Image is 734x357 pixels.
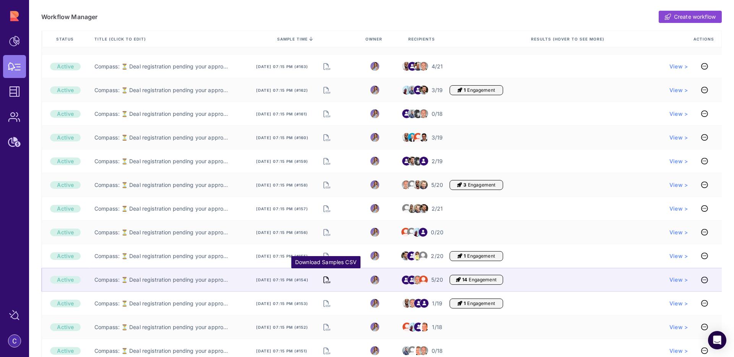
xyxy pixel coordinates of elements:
[419,180,428,189] img: 2965383235890_5c0085c32e7d5e3093f3_32.jpg
[402,346,411,355] img: 7129727728000_866a8b7cf493981d569e_32.jpg
[370,109,379,118] img: 8988563339665_5a12f1d3e1fcf310ea11_32.png
[432,110,443,118] span: 0/18
[432,63,443,70] span: 4/21
[669,276,688,284] a: View >
[413,228,422,237] img: 3607378628386_9a6bd9346db49c80962d_32.jpg
[94,229,230,236] a: Compass: ⏳ Deal registration pending your approval (RPM) ⏳
[370,133,379,142] img: 8988563339665_5a12f1d3e1fcf310ea11_32.png
[408,109,417,118] img: 7129727728000_866a8b7cf493981d569e_32.jpg
[669,157,688,165] span: View >
[50,276,81,284] div: Active
[402,86,411,94] img: 3607378628386_9a6bd9346db49c80962d_32.jpg
[413,276,422,284] img: 8891812455254_4e088e6c8dd542c2062e_32.jpg
[323,61,330,72] button: Download Samples CSV
[669,229,688,236] a: View >
[414,346,422,355] img: 8146245230659_69466742b697e05a8353_32.png
[432,300,442,307] span: 1/19
[467,87,495,93] span: Engagement
[432,86,443,94] span: 3/19
[94,347,230,355] a: Compass: ⏳ Deal registration pending your approval (RPM) ⏳
[456,277,461,283] i: Engagement
[323,156,330,167] i: Download Samples CSV
[256,348,307,354] span: [DATE] 07:15 pm (#151)
[370,86,379,94] img: 8988563339665_5a12f1d3e1fcf310ea11_32.png
[402,180,411,189] img: 8891812455254_4e088e6c8dd542c2062e_32.jpg
[419,252,427,260] img: 736916502ee4af3aab735eb9fe900802.jpg
[419,346,428,355] img: 8891812455254_4e088e6c8dd542c2062e_32.jpg
[403,323,411,331] img: f9c2ff1e48665da4c4d68bebe97fea77.jpg
[414,109,422,118] img: 5189654244757_7f77b71021e806cb5c04_32.jpg
[419,133,428,142] img: 7123380229572_2a1df8a58e0aafef4391_32.jpg
[401,228,410,237] img: f9c2ff1e48665da4c4d68bebe97fea77.jpg
[431,276,443,284] span: 5/20
[256,230,308,235] span: [DATE] 07:15 pm (#156)
[669,86,688,94] a: View >
[401,252,410,260] img: 9276074166768_3e053ece11236bead2be_32.png
[669,134,688,141] a: View >
[94,276,230,284] a: Compass: ⏳ Deal registration pending your approval (RPM) ⏳
[323,85,330,96] button: Download Samples CSV
[365,36,384,42] span: Owner
[402,60,411,73] img: 8415443157520_43af1abce4ec579c1910_32.jpg
[50,205,81,213] div: Active
[50,323,81,331] div: Active
[414,62,422,71] img: 1870806599251_83028acc2d1b23cdf256_32.jpg
[323,180,330,190] button: Download Samples CSV
[408,133,417,142] img: 8498945863013_700b1342643f255f8eb9_32.jpg
[94,110,230,118] a: Compass: ⏳ Deal registration pending your approval (RPM) ⏳
[419,204,428,213] img: 9276074166768_3e053ece11236bead2be_32.png
[402,131,411,144] img: 8415443157520_43af1abce4ec579c1910_32.jpg
[370,180,379,189] img: 8988563339665_5a12f1d3e1fcf310ea11_32.png
[370,346,379,355] img: 8988563339665_5a12f1d3e1fcf310ea11_32.png
[323,274,330,285] button: Download Samples CSV
[669,300,688,307] a: View >
[408,36,437,42] span: Recipients
[94,157,230,165] a: Compass: ⏳ Deal registration pending your approval (RPM) ⏳
[669,323,688,331] span: View >
[408,323,417,331] img: 3607378628386_9a6bd9346db49c80962d_32.jpg
[669,181,688,189] a: View >
[323,322,330,333] i: Download Samples CSV
[462,277,467,283] span: 14
[50,134,81,141] div: Active
[50,157,81,165] div: Active
[463,182,466,188] span: 3
[323,346,330,356] button: Download Samples CSV
[256,325,308,330] span: [DATE] 07:15 pm (#152)
[464,300,466,307] span: 1
[419,62,428,71] img: 8891812455254_4e088e6c8dd542c2062e_32.jpg
[277,37,308,41] span: sample time
[323,203,330,214] button: Download Samples CSV
[408,299,417,308] img: 8891812455254_4e088e6c8dd542c2062e_32.jpg
[469,277,496,283] span: Engagement
[669,347,688,355] a: View >
[464,87,466,93] span: 1
[708,331,726,349] div: Open Intercom Messenger
[50,110,81,118] div: Active
[370,62,379,71] img: 8988563339665_5a12f1d3e1fcf310ea11_32.png
[370,252,379,260] img: 8988563339665_5a12f1d3e1fcf310ea11_32.png
[669,110,688,118] a: View >
[431,181,443,189] span: 5/20
[50,229,81,236] div: Active
[408,157,417,166] img: 9276074166768_3e053ece11236bead2be_32.png
[669,205,688,213] a: View >
[50,86,81,94] div: Active
[464,253,466,259] span: 1
[414,157,422,166] img: 5189654244757_7f77b71021e806cb5c04_32.jpg
[323,298,330,309] button: Download Samples CSV
[407,228,416,237] img: 736916502ee4af3aab735eb9fe900802.jpg
[323,251,330,261] button: Download Samples CSV
[94,63,230,70] a: Compass: ⏳ Deal registration pending your approval (RPM) ⏳
[403,297,411,310] img: 8415443157520_43af1abce4ec579c1910_32.jpg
